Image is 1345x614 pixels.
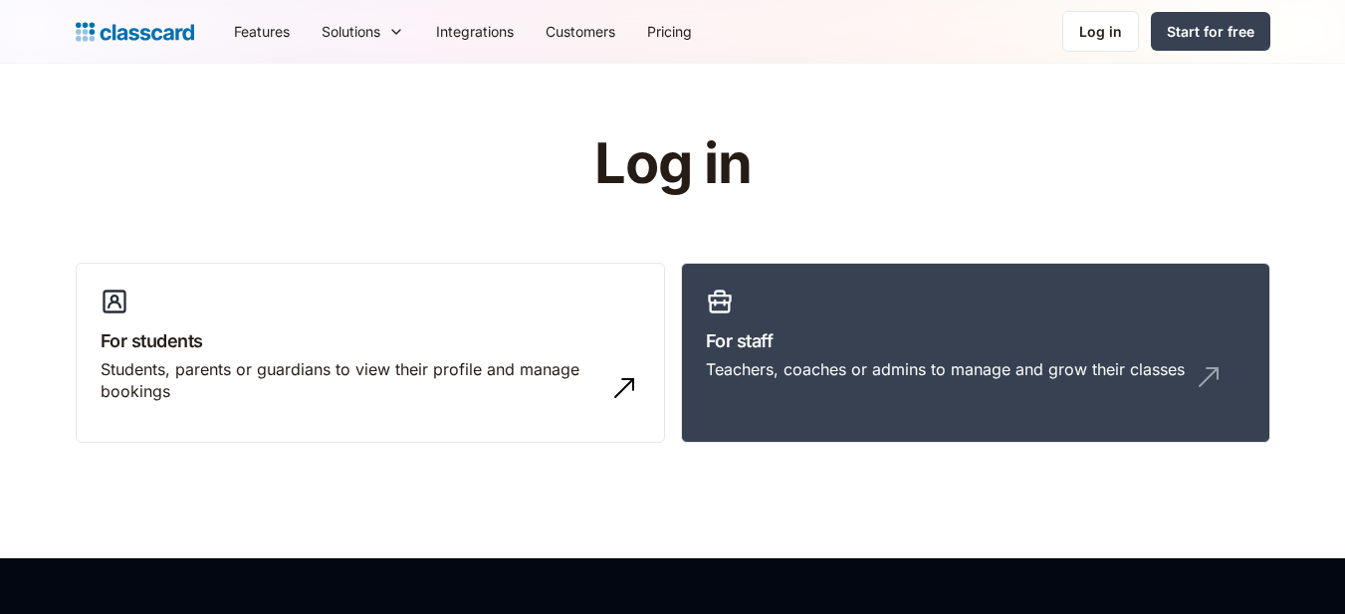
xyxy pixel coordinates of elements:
a: For staffTeachers, coaches or admins to manage and grow their classes [681,263,1270,444]
a: Features [218,9,306,54]
div: Teachers, coaches or admins to manage and grow their classes [706,358,1185,380]
a: Pricing [631,9,708,54]
a: Log in [1062,11,1139,52]
a: Customers [530,9,631,54]
h1: Log in [356,133,989,195]
h3: For staff [706,327,1245,354]
div: Start for free [1167,21,1254,42]
a: For studentsStudents, parents or guardians to view their profile and manage bookings [76,263,665,444]
h3: For students [101,327,640,354]
a: Integrations [420,9,530,54]
div: Solutions [306,9,420,54]
a: Start for free [1151,12,1270,51]
div: Students, parents or guardians to view their profile and manage bookings [101,358,600,403]
a: home [76,18,194,46]
div: Solutions [322,21,380,42]
div: Log in [1079,21,1122,42]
